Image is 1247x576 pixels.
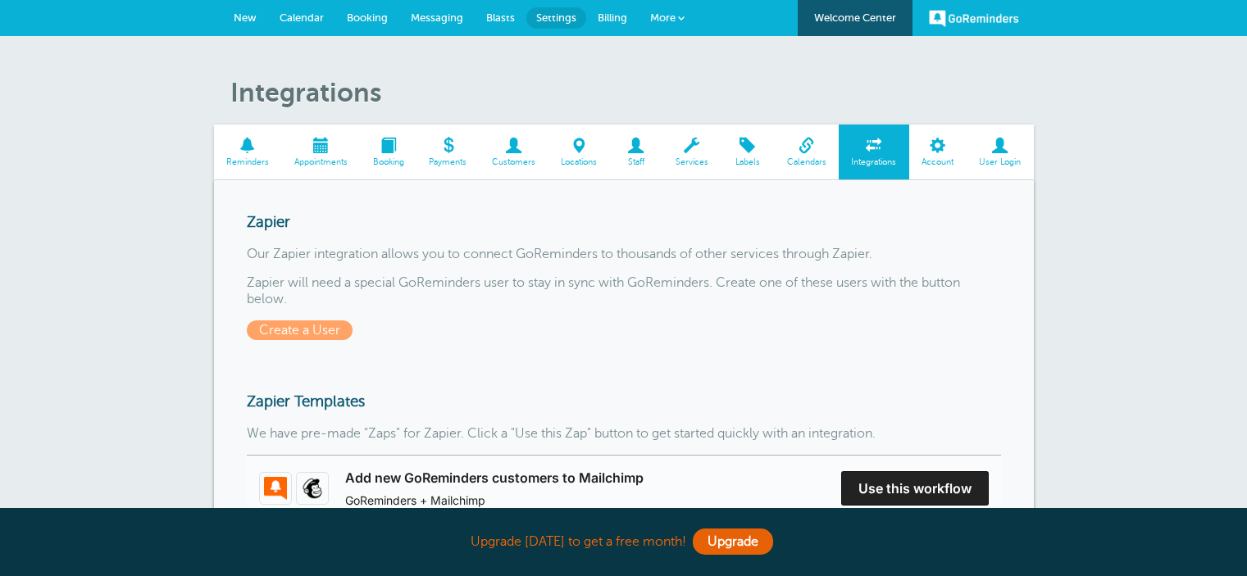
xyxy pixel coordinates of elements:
span: Reminders [222,157,274,167]
span: New [234,11,257,24]
span: Account [917,157,958,167]
a: User Login [967,125,1034,179]
a: Customers [480,125,548,179]
h3: Zapier [247,213,1001,231]
a: Reminders [214,125,282,179]
a: Labels [721,125,774,179]
a: Locations [548,125,610,179]
h1: Integrations [230,77,1034,108]
p: Our Zapier integration allows you to connect GoReminders to thousands of other services through Z... [247,247,1001,262]
div: Upgrade [DATE] to get a free month! [214,524,1034,560]
span: Messaging [411,11,463,24]
h3: Zapier Templates [247,392,1001,410]
a: Settings [526,7,586,29]
a: Upgrade [693,528,773,555]
a: Account [909,125,967,179]
a: Calendars [774,125,839,179]
a: Create a User [247,323,360,338]
a: Appointments [281,125,360,179]
span: Settings [536,11,576,24]
a: Staff [609,125,662,179]
span: Calendar [280,11,324,24]
a: Services [662,125,721,179]
span: Payments [425,157,471,167]
span: Appointments [289,157,352,167]
span: Create a User [247,320,353,340]
p: We have pre-made "Zaps" for Zapier. Click a "Use this Zap" button to get started quickly with an ... [247,426,1001,442]
span: User Login [975,157,1026,167]
span: More [650,11,676,24]
span: Blasts [486,11,515,24]
a: Booking [360,125,416,179]
p: Zapier will need a special GoReminders user to stay in sync with GoReminders. Create one of these... [247,275,1001,306]
span: Billing [598,11,627,24]
span: Labels [729,157,766,167]
span: Booking [347,11,388,24]
span: Locations [557,157,602,167]
span: Booking [368,157,408,167]
span: Integrations [847,157,901,167]
a: Payments [416,125,480,179]
span: Customers [488,157,540,167]
span: Calendars [782,157,831,167]
span: Staff [617,157,654,167]
span: Services [671,157,712,167]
